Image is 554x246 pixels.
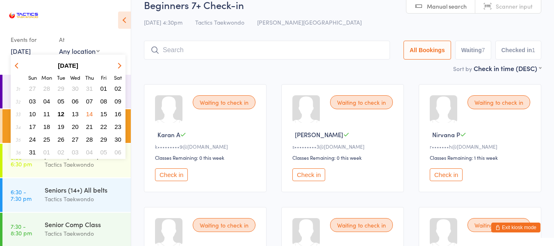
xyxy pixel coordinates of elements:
[57,136,64,143] span: 26
[41,96,53,107] button: 04
[83,83,96,94] button: 31
[292,168,325,181] button: Check in
[455,41,491,60] button: Waiting7
[195,18,244,26] span: Tactics Taekwondo
[144,18,182,26] span: [DATE] 4:30pm
[26,83,39,94] button: 27
[114,123,121,130] span: 23
[41,134,53,145] button: 25
[2,109,131,143] a: 4:30 -5:30 pmBeginners 7+Tactics Taekwondo
[292,154,395,161] div: Classes Remaining: 0 this week
[114,136,121,143] span: 30
[98,108,110,120] button: 15
[55,83,67,94] button: 29
[29,149,36,156] span: 31
[2,75,131,108] a: 4:00 -4:30 pmTiny TacticsTactics Taekwondo
[144,41,390,60] input: Search
[83,96,96,107] button: 07
[16,136,21,143] em: 35
[58,62,78,69] strong: [DATE]
[11,46,31,55] a: [DATE]
[55,96,67,107] button: 05
[83,108,96,120] button: 14
[83,147,96,158] button: 04
[43,98,50,105] span: 04
[29,85,36,92] span: 27
[41,121,53,132] button: 18
[292,143,395,150] div: s•••••••••3@[DOMAIN_NAME]
[59,46,100,55] div: Any location
[193,95,255,109] div: Waiting to check in
[112,134,124,145] button: 30
[98,96,110,107] button: 08
[55,121,67,132] button: 19
[491,223,540,232] button: Exit kiosk mode
[86,149,93,156] span: 04
[86,136,93,143] span: 28
[72,85,79,92] span: 30
[11,189,32,202] time: 6:30 - 7:30 pm
[112,121,124,132] button: 23
[45,185,124,194] div: Seniors (14+) All belts
[100,98,107,105] span: 08
[43,136,50,143] span: 25
[100,123,107,130] span: 22
[69,83,82,94] button: 30
[495,41,542,60] button: Checked in1
[100,110,107,117] span: 15
[404,41,451,60] button: All Bookings
[29,136,36,143] span: 24
[26,96,39,107] button: 03
[112,83,124,94] button: 02
[16,111,21,117] em: 33
[43,123,50,130] span: 18
[11,33,51,46] div: Events for
[69,108,82,120] button: 13
[155,168,188,181] button: Check in
[11,223,32,236] time: 7:30 - 8:30 pm
[100,85,107,92] span: 01
[72,110,79,117] span: 13
[69,147,82,158] button: 03
[2,144,131,177] a: 5:30 -6:30 pmJunior Sport/CompTactics Taekwondo
[55,147,67,158] button: 02
[86,110,93,117] span: 14
[41,83,53,94] button: 28
[72,149,79,156] span: 03
[114,85,121,92] span: 02
[16,98,21,105] em: 32
[69,121,82,132] button: 20
[496,2,533,10] span: Scanner input
[26,121,39,132] button: 17
[83,121,96,132] button: 21
[155,154,258,161] div: Classes Remaining: 0 this week
[26,134,39,145] button: 24
[98,147,110,158] button: 05
[59,33,100,46] div: At
[43,110,50,117] span: 11
[69,134,82,145] button: 27
[85,74,94,81] small: Thursday
[193,218,255,232] div: Waiting to check in
[45,220,124,229] div: Senior Comp Class
[112,147,124,158] button: 06
[26,108,39,120] button: 10
[86,85,93,92] span: 31
[57,85,64,92] span: 29
[16,85,20,92] em: 31
[72,136,79,143] span: 27
[98,121,110,132] button: 22
[45,229,124,238] div: Tactics Taekwondo
[330,95,393,109] div: Waiting to check in
[11,154,32,167] time: 5:30 - 6:30 pm
[16,149,21,156] em: 36
[330,218,393,232] div: Waiting to check in
[467,218,530,232] div: Waiting to check in
[69,96,82,107] button: 06
[98,134,110,145] button: 29
[57,74,65,81] small: Tuesday
[57,149,64,156] span: 02
[112,96,124,107] button: 09
[100,149,107,156] span: 05
[41,108,53,120] button: 11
